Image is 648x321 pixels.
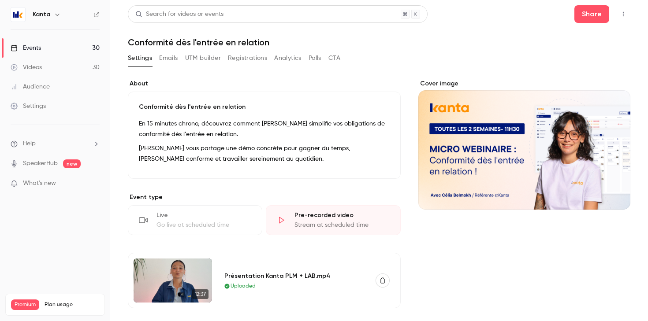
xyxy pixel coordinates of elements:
[231,282,256,290] span: Uploaded
[192,289,209,299] span: 12:37
[11,44,41,52] div: Events
[128,205,262,235] div: LiveGo live at scheduled time
[45,301,99,308] span: Plan usage
[266,205,400,235] div: Pre-recorded videoStream at scheduled time
[33,10,50,19] h6: Kanta
[156,221,251,229] div: Go live at scheduled time
[228,51,267,65] button: Registrations
[156,211,251,220] div: Live
[139,103,390,111] p: Conformité dès l'entrée en relation
[89,180,100,188] iframe: Noticeable Trigger
[11,7,25,22] img: Kanta
[11,82,50,91] div: Audience
[128,37,630,48] h1: Conformité dès l'entrée en relation
[23,159,58,168] a: SpeakerHub
[23,179,56,188] span: What's new
[274,51,302,65] button: Analytics
[159,51,178,65] button: Emails
[11,139,100,148] li: help-dropdown-opener
[128,51,152,65] button: Settings
[224,271,365,280] div: Présentation Kanta PLM + LAB.mp4
[294,211,389,220] div: Pre-recorded video
[11,299,39,310] span: Premium
[294,221,389,229] div: Stream at scheduled time
[135,10,223,19] div: Search for videos or events
[418,79,630,88] label: Cover image
[139,118,390,140] p: En 15 minutes chrono, découvrez comment [PERSON_NAME] simplifie vos obligations de conformité dès...
[63,159,81,168] span: new
[328,51,340,65] button: CTA
[418,79,630,210] section: Cover image
[11,63,42,72] div: Videos
[11,102,46,111] div: Settings
[574,5,609,23] button: Share
[185,51,221,65] button: UTM builder
[139,143,390,164] p: [PERSON_NAME] vous partage une démo concrète pour gagner du temps, [PERSON_NAME] conforme et trav...
[23,139,36,148] span: Help
[128,193,401,202] p: Event type
[128,79,401,88] label: About
[309,51,321,65] button: Polls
